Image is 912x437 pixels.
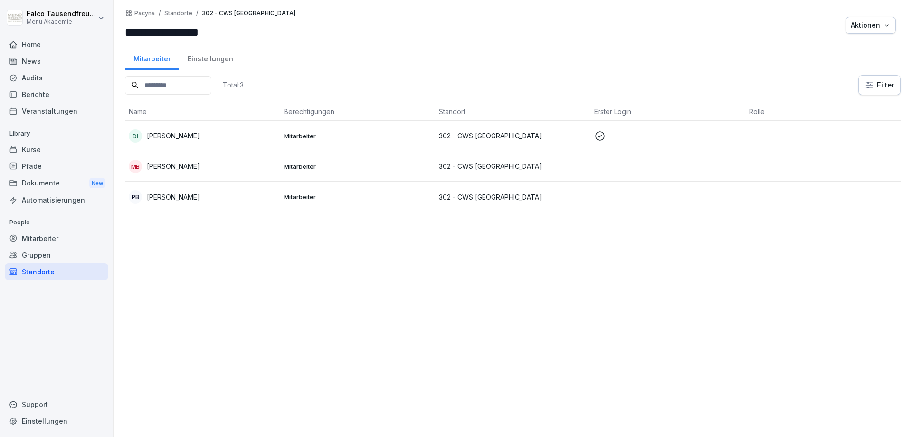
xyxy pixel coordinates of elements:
[284,132,432,140] p: Mitarbeiter
[129,190,142,204] div: PB
[435,103,590,121] th: Standort
[439,192,587,202] p: 302 - CWS [GEOGRAPHIC_DATA]
[129,160,142,173] div: MB
[5,175,108,192] div: Dokumente
[5,175,108,192] a: DokumenteNew
[284,193,432,201] p: Mitarbeiter
[129,129,142,143] div: DI
[439,131,587,141] p: 302 - CWS [GEOGRAPHIC_DATA]
[845,17,896,34] button: Aktionen
[5,215,108,230] p: People
[27,19,96,25] p: Menü Akademie
[5,141,108,158] a: Kurse
[280,103,436,121] th: Berechtigungen
[5,247,108,263] a: Gruppen
[5,53,108,69] a: News
[5,69,108,86] a: Audits
[5,36,108,53] a: Home
[147,131,200,141] p: [PERSON_NAME]
[5,86,108,103] a: Berichte
[202,10,295,17] p: 302 - CWS [GEOGRAPHIC_DATA]
[284,162,432,171] p: Mitarbeiter
[89,178,105,189] div: New
[147,192,200,202] p: [PERSON_NAME]
[590,103,746,121] th: Erster Login
[27,10,96,18] p: Falco Tausendfreund
[147,161,200,171] p: [PERSON_NAME]
[164,10,192,17] p: Standorte
[745,103,901,121] th: Rolle
[5,396,108,413] div: Support
[179,46,241,70] a: Einstellungen
[159,10,161,17] p: /
[125,103,280,121] th: Name
[5,413,108,429] a: Einstellungen
[196,10,198,17] p: /
[125,46,179,70] a: Mitarbeiter
[5,103,108,119] a: Veranstaltungen
[864,80,894,90] div: Filter
[223,80,244,89] p: Total: 3
[5,192,108,208] a: Automatisierungen
[5,158,108,175] a: Pfade
[851,20,891,30] div: Aktionen
[5,263,108,280] a: Standorte
[439,161,587,171] p: 302 - CWS [GEOGRAPHIC_DATA]
[5,230,108,247] a: Mitarbeiter
[859,76,900,95] button: Filter
[5,126,108,141] p: Library
[134,10,155,17] a: Pacyna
